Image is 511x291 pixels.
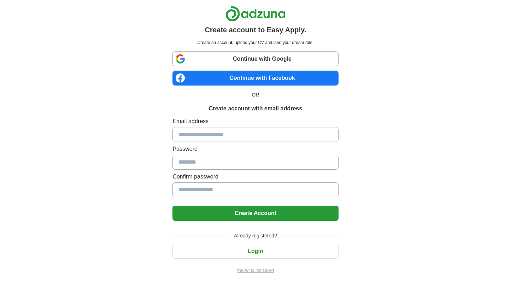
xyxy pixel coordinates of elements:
a: Return to job advert [172,267,338,274]
h1: Create account with email address [209,104,302,113]
span: Already registered? [230,232,281,240]
img: Adzuna logo [225,6,286,22]
span: OR [248,91,264,99]
h1: Create account to Easy Apply. [205,24,306,35]
button: Login [172,244,338,259]
label: Confirm password [172,172,338,181]
label: Email address [172,117,338,126]
p: Create an account, upload your CV and land your dream role. [174,39,337,46]
a: Login [172,248,338,254]
a: Continue with Google [172,51,338,66]
label: Password [172,145,338,153]
button: Create Account [172,206,338,221]
a: Continue with Facebook [172,71,338,86]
